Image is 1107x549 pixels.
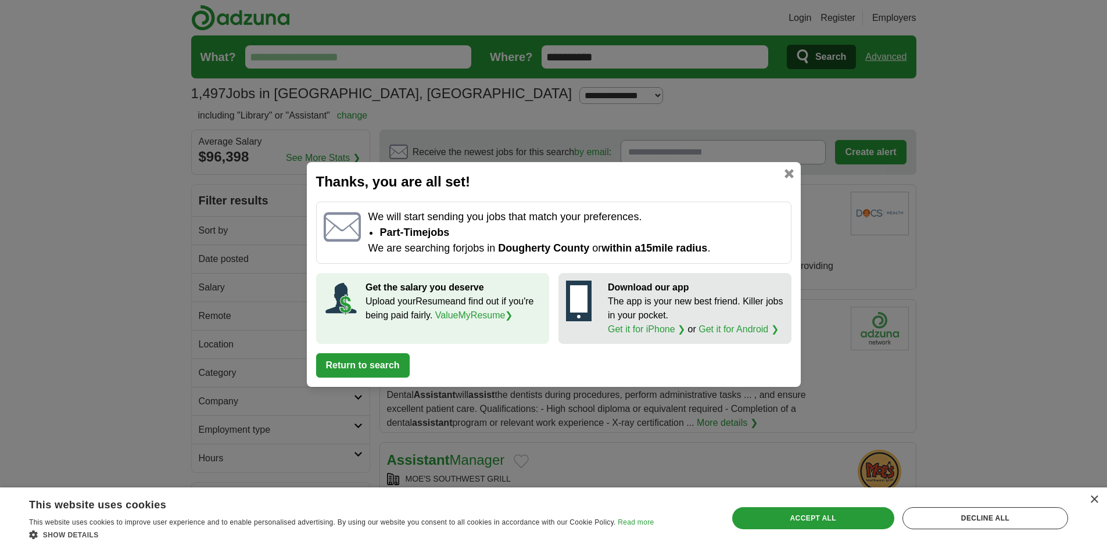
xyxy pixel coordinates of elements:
h2: Thanks, you are all set! [316,171,791,192]
span: within a 15 mile radius [601,242,707,254]
button: Return to search [316,353,410,378]
p: Download our app [608,281,784,295]
span: Dougherty County [498,242,589,254]
span: This website uses cookies to improve user experience and to enable personalised advertising. By u... [29,518,616,526]
span: Show details [43,531,99,539]
div: Decline all [902,507,1068,529]
a: Read more, opens a new window [618,518,654,526]
p: We are searching for jobs in or . [368,241,783,256]
p: Get the salary you deserve [366,281,542,295]
a: ValueMyResume❯ [435,310,513,320]
div: Accept all [732,507,894,529]
a: Get it for iPhone ❯ [608,324,685,334]
p: The app is your new best friend. Killer jobs in your pocket. or [608,295,784,336]
div: Show details [29,529,654,540]
p: We will start sending you jobs that match your preferences. [368,209,783,225]
li: Part-time jobs [379,225,783,241]
a: Get it for Android ❯ [698,324,779,334]
div: This website uses cookies [29,494,625,512]
div: Close [1090,496,1098,504]
p: Upload your Resume and find out if you're being paid fairly. [366,295,542,322]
